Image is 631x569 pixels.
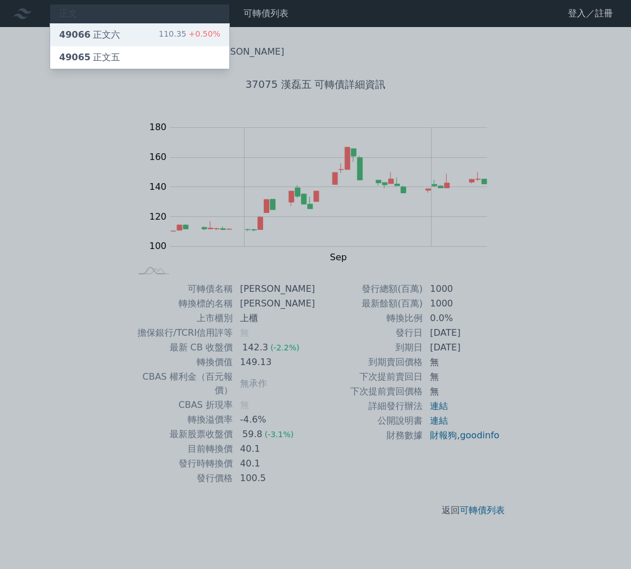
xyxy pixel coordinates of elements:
span: 49066 [59,29,91,40]
div: 110.35 [159,28,220,42]
div: 正文五 [59,51,120,64]
a: 49066正文六 110.35+0.50% [50,24,229,46]
span: +0.50% [186,29,220,38]
a: 49065正文五 [50,46,229,69]
div: 正文六 [59,28,120,42]
span: 49065 [59,52,91,63]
